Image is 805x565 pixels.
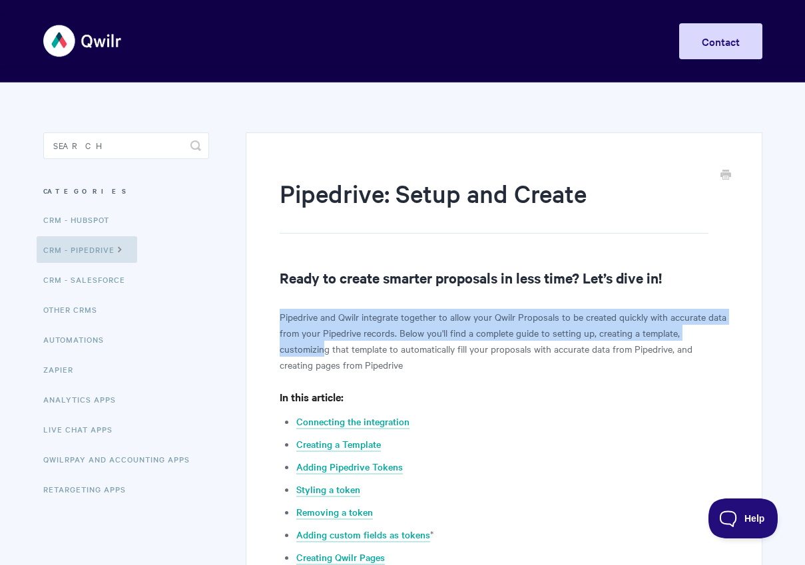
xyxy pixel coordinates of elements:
[280,389,728,405] h4: In this article:
[43,16,123,66] img: Qwilr Help Center
[720,168,731,183] a: Print this Article
[43,296,107,323] a: Other CRMs
[43,132,209,159] input: Search
[296,460,403,474] a: Adding Pipedrive Tokens
[296,437,381,452] a: Creating a Template
[296,528,430,542] a: Adding custom fields as tokens
[43,386,126,413] a: Analytics Apps
[43,326,114,353] a: Automations
[296,482,360,497] a: Styling a token
[679,23,762,59] a: Contact
[43,206,119,233] a: CRM - HubSpot
[296,415,409,429] a: Connecting the integration
[280,176,708,234] h1: Pipedrive: Setup and Create
[43,416,123,443] a: Live Chat Apps
[43,446,200,472] a: QwilrPay and Accounting Apps
[296,505,373,520] a: Removing a token
[43,476,136,502] a: Retargeting Apps
[37,236,137,263] a: CRM - Pipedrive
[708,498,778,538] iframe: Toggle Customer Support
[296,550,385,565] a: Creating Qwilr Pages
[43,356,83,383] a: Zapier
[43,266,135,293] a: CRM - Salesforce
[280,267,728,288] h2: Ready to create smarter proposals in less time? Let’s dive in!
[280,309,728,373] p: Pipedrive and Qwilr integrate together to allow your Qwilr Proposals to be created quickly with a...
[43,179,209,203] h3: Categories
